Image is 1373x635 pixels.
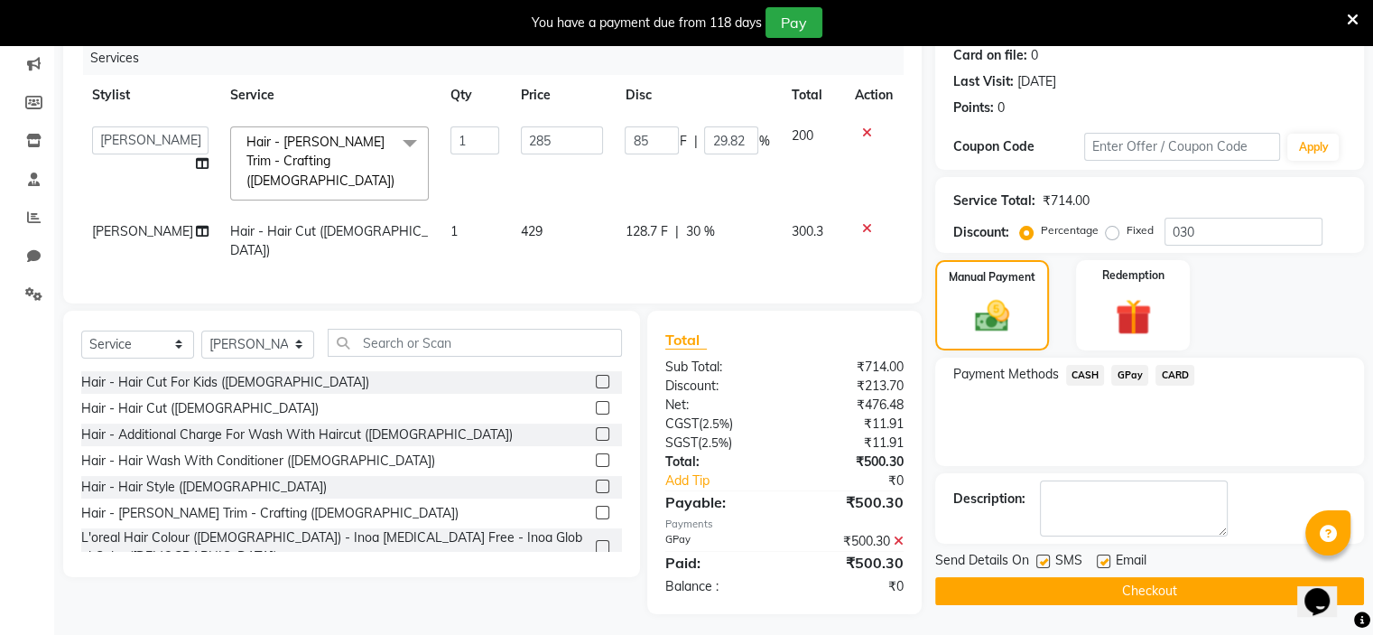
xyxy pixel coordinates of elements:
iframe: chat widget [1297,563,1355,617]
div: ₹500.30 [784,491,917,513]
div: Points: [953,98,994,117]
span: 300.3 [791,223,822,239]
th: Disc [614,75,780,116]
div: ₹500.30 [784,552,917,574]
div: Sub Total: [652,358,784,377]
span: 429 [521,223,543,239]
div: 0 [997,98,1005,117]
th: Qty [440,75,509,116]
div: ₹11.91 [784,415,917,434]
span: Send Details On [935,551,1029,574]
span: 2.5% [702,416,729,431]
a: Add Tip [652,472,806,490]
span: 2.5% [701,435,728,450]
div: Description: [953,490,1025,509]
img: _gift.svg [1104,294,1163,340]
input: Search or Scan [328,329,622,357]
th: Service [219,75,440,116]
div: ₹11.91 [784,434,917,453]
div: Discount: [953,223,1009,242]
span: | [693,132,697,151]
span: SGST [665,434,698,451]
div: Hair - Hair Cut For Kids ([DEMOGRAPHIC_DATA]) [81,373,369,392]
div: Hair - [PERSON_NAME] Trim - Crafting ([DEMOGRAPHIC_DATA]) [81,504,459,523]
div: Last Visit: [953,72,1014,91]
label: Redemption [1102,267,1164,284]
span: Total [665,331,707,350]
div: Total: [652,453,784,472]
img: _cash.svg [964,296,1020,336]
div: Net: [652,396,784,415]
label: Percentage [1041,222,1099,238]
span: SMS [1055,551,1082,574]
div: Discount: [652,377,784,396]
span: Hair - Hair Cut ([DEMOGRAPHIC_DATA]) [230,223,428,258]
th: Price [510,75,615,116]
label: Manual Payment [949,269,1035,285]
th: Action [844,75,904,116]
div: ₹714.00 [784,358,917,377]
button: Pay [765,7,822,38]
span: Hair - [PERSON_NAME] Trim - Crafting ([DEMOGRAPHIC_DATA]) [246,134,394,189]
div: Service Total: [953,191,1035,210]
span: Email [1116,551,1146,574]
span: 1 [450,223,458,239]
span: Payment Methods [953,365,1059,384]
div: [DATE] [1017,72,1056,91]
div: Card on file: [953,46,1027,65]
div: L'oreal Hair Colour ([DEMOGRAPHIC_DATA]) - Inoa [MEDICAL_DATA] Free - Inoa Global Color ([DEMOGRA... [81,528,589,566]
div: Hair - Hair Wash With Conditioner ([DEMOGRAPHIC_DATA]) [81,452,435,471]
span: CASH [1066,365,1105,386]
div: 0 [1031,46,1038,65]
div: ( ) [652,415,784,434]
div: Balance : [652,577,784,596]
div: ₹500.30 [784,532,917,551]
span: % [758,132,769,151]
label: Fixed [1127,222,1154,238]
div: ₹714.00 [1043,191,1090,210]
span: CGST [665,416,699,432]
div: Hair - Additional Charge For Wash With Haircut ([DEMOGRAPHIC_DATA]) [81,425,513,444]
div: Hair - Hair Style ([DEMOGRAPHIC_DATA]) [81,478,327,497]
div: Coupon Code [953,137,1084,156]
div: Payments [665,517,904,532]
div: ₹476.48 [784,396,917,415]
div: ₹0 [784,577,917,596]
div: You have a payment due from 118 days [532,14,762,33]
th: Stylist [81,75,219,116]
span: GPay [1111,365,1148,386]
div: ₹0 [806,472,916,490]
span: 128.7 F [625,222,667,241]
input: Enter Offer / Coupon Code [1084,133,1281,161]
span: | [674,222,678,241]
span: CARD [1155,365,1194,386]
button: Apply [1287,134,1339,161]
span: 200 [791,127,812,144]
span: [PERSON_NAME] [92,223,193,239]
span: F [679,132,686,151]
span: 30 % [685,222,714,241]
div: Services [83,42,917,75]
div: ₹500.30 [784,453,917,472]
div: Hair - Hair Cut ([DEMOGRAPHIC_DATA]) [81,399,319,418]
div: Paid: [652,552,784,574]
div: ₹213.70 [784,377,917,396]
th: Total [780,75,843,116]
a: x [394,173,403,189]
div: ( ) [652,434,784,453]
button: Checkout [935,577,1364,605]
div: GPay [652,532,784,551]
div: Payable: [652,491,784,513]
